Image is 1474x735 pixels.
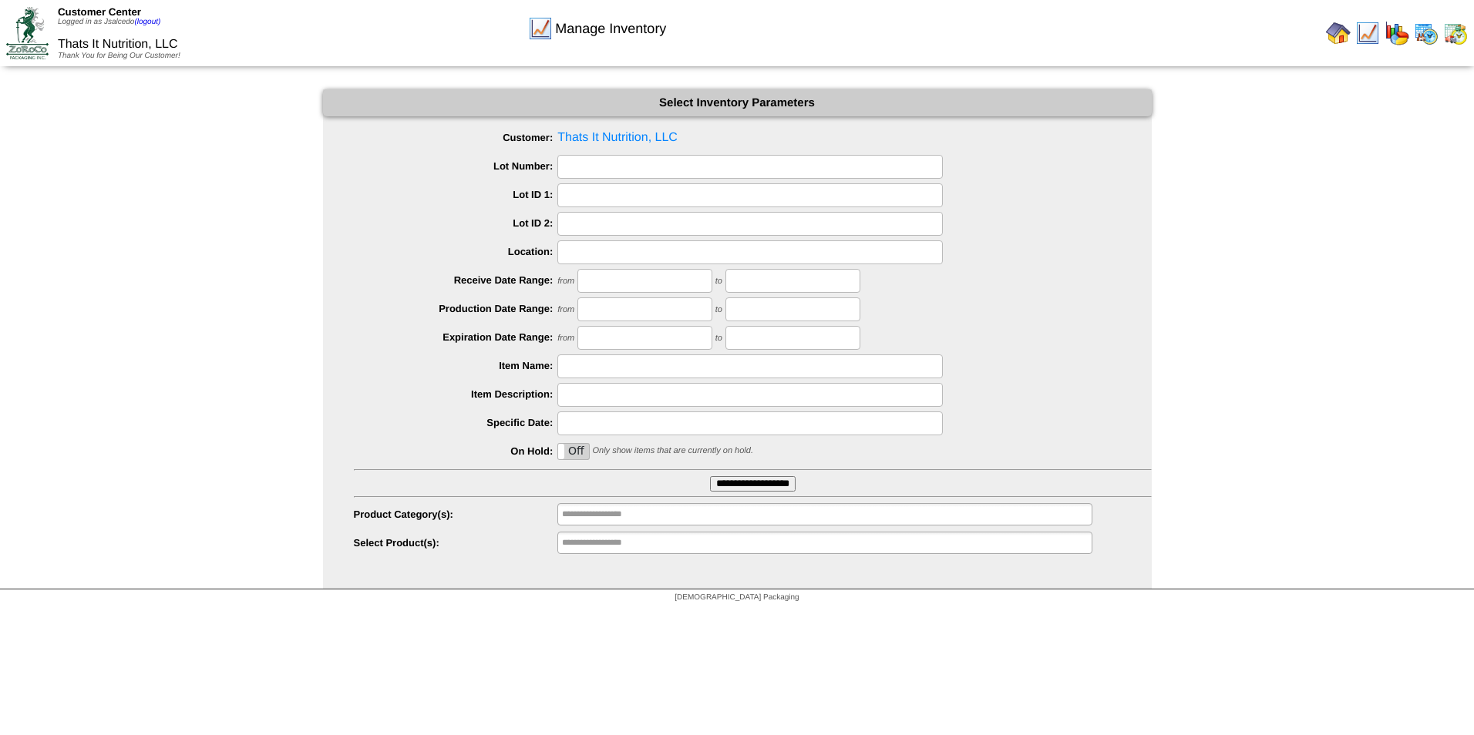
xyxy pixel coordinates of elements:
[354,160,558,172] label: Lot Number:
[58,52,180,60] span: Thank You for Being Our Customer!
[354,360,558,371] label: Item Name:
[1355,21,1380,45] img: line_graph.gif
[715,334,722,343] span: to
[354,189,558,200] label: Lot ID 1:
[354,126,1152,149] span: Thats It Nutrition, LLC
[354,445,558,457] label: On Hold:
[58,38,178,51] span: Thats It Nutrition, LLC
[557,277,574,286] span: from
[557,305,574,314] span: from
[354,217,558,229] label: Lot ID 2:
[675,593,799,602] span: [DEMOGRAPHIC_DATA] Packaging
[715,277,722,286] span: to
[58,18,160,26] span: Logged in as Jsalcedo
[354,331,558,343] label: Expiration Date Range:
[715,305,722,314] span: to
[354,303,558,314] label: Production Date Range:
[354,417,558,428] label: Specific Date:
[1326,21,1351,45] img: home.gif
[1414,21,1439,45] img: calendarprod.gif
[555,21,666,37] span: Manage Inventory
[354,274,558,286] label: Receive Date Range:
[6,7,49,59] img: ZoRoCo_Logo(Green%26Foil)%20jpg.webp
[557,443,590,460] div: OnOff
[58,6,141,18] span: Customer Center
[592,446,752,455] span: Only show items that are currently on hold.
[354,537,558,549] label: Select Product(s):
[557,334,574,343] span: from
[1443,21,1468,45] img: calendarinout.gif
[1385,21,1409,45] img: graph.gif
[354,132,558,143] label: Customer:
[354,246,558,257] label: Location:
[354,388,558,400] label: Item Description:
[528,16,553,41] img: line_graph.gif
[323,89,1152,116] div: Select Inventory Parameters
[354,508,558,520] label: Product Category(s):
[558,444,589,459] label: Off
[134,18,160,26] a: (logout)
